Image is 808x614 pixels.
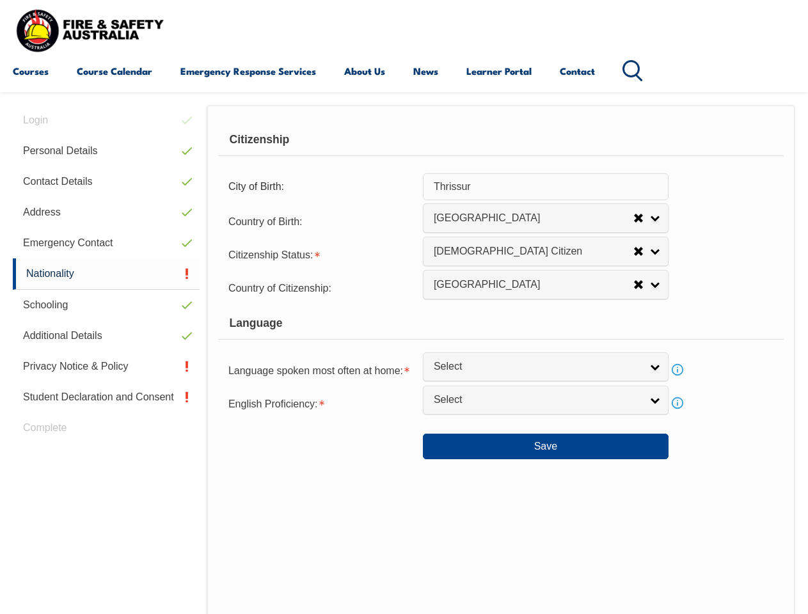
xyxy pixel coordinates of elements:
span: Country of Citizenship: [228,283,331,294]
a: Emergency Contact [13,228,200,258]
a: About Us [344,56,385,86]
div: Language spoken most often at home is required. [218,357,423,382]
div: City of Birth: [218,175,423,199]
a: Schooling [13,290,200,320]
a: Info [669,394,686,412]
a: Emergency Response Services [180,56,316,86]
a: Contact [560,56,595,86]
span: [GEOGRAPHIC_DATA] [434,212,633,225]
span: [GEOGRAPHIC_DATA] [434,278,633,292]
button: Save [423,434,669,459]
a: Additional Details [13,320,200,351]
a: Contact Details [13,166,200,197]
a: News [413,56,438,86]
a: Info [669,361,686,379]
a: Privacy Notice & Policy [13,351,200,382]
a: Courses [13,56,49,86]
span: English Proficiency: [228,398,318,409]
span: [DEMOGRAPHIC_DATA] Citizen [434,245,633,258]
span: Language spoken most often at home: [228,365,403,376]
div: Citizenship Status is required. [218,241,423,267]
a: Address [13,197,200,228]
span: Select [434,393,641,407]
a: Student Declaration and Consent [13,382,200,413]
span: Select [434,360,641,374]
a: Personal Details [13,136,200,166]
a: Nationality [13,258,200,290]
a: Learner Portal [466,56,532,86]
div: Citizenship [218,124,784,156]
span: Country of Birth: [228,216,303,227]
a: Course Calendar [77,56,152,86]
span: Citizenship Status: [228,249,313,260]
div: Language [218,308,784,340]
div: English Proficiency is required. [218,390,423,416]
